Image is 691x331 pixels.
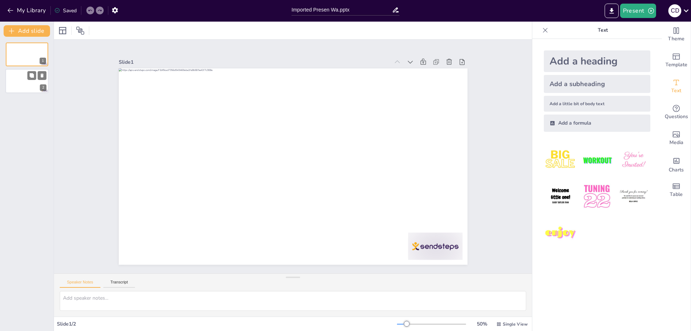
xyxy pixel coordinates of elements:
[620,4,656,18] button: Present
[662,22,691,48] div: Change the overall theme
[662,151,691,177] div: Add charts and graphs
[40,58,46,64] div: 1
[544,115,650,132] div: Add a formula
[38,71,46,80] button: Delete Slide
[580,180,614,213] img: 5.jpeg
[27,71,36,80] button: Duplicate Slide
[57,321,397,327] div: Slide 1 / 2
[668,35,685,43] span: Theme
[668,4,681,18] button: C D
[544,180,577,213] img: 4.jpeg
[6,43,48,66] div: 1
[662,177,691,203] div: Add a table
[5,69,49,94] div: 2
[473,321,491,327] div: 50 %
[4,25,50,37] button: Add slide
[670,191,683,198] span: Table
[671,87,681,95] span: Text
[617,180,650,213] img: 6.jpeg
[544,143,577,177] img: 1.jpeg
[76,26,85,35] span: Position
[544,50,650,72] div: Add a heading
[40,85,46,91] div: 2
[121,24,262,262] div: Slide 1
[551,22,655,39] p: Text
[668,4,681,17] div: C D
[54,7,77,14] div: Saved
[5,5,49,16] button: My Library
[544,96,650,112] div: Add a little bit of body text
[617,143,650,177] img: 3.jpeg
[662,125,691,151] div: Add images, graphics, shapes or video
[662,99,691,125] div: Get real-time input from your audience
[503,321,528,327] span: Single View
[669,139,683,147] span: Media
[662,48,691,73] div: Add ready made slides
[605,4,619,18] button: Export to PowerPoint
[665,61,687,69] span: Template
[60,280,100,288] button: Speaker Notes
[665,113,688,121] span: Questions
[544,216,577,250] img: 7.jpeg
[662,73,691,99] div: Add text boxes
[292,5,392,15] input: Insert title
[103,280,135,288] button: Transcript
[669,166,684,174] span: Charts
[57,25,68,36] div: Layout
[544,75,650,93] div: Add a subheading
[580,143,614,177] img: 2.jpeg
